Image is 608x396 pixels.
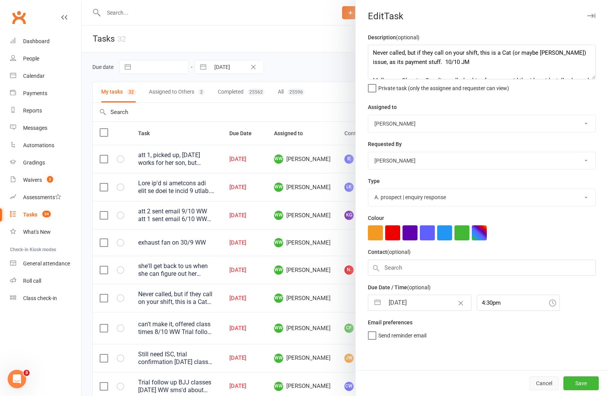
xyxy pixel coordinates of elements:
small: (optional) [387,249,411,255]
span: 3 [23,370,30,376]
div: People [23,55,39,62]
a: Calendar [10,67,81,85]
textarea: Never called, but if they call on your shift, this is a Cat (or maybe [PERSON_NAME]) issue, as it... [368,45,596,79]
div: Roll call [23,278,41,284]
a: Payments [10,85,81,102]
div: Messages [23,125,47,131]
div: Tasks [23,211,37,218]
span: Private task (only the assignee and requester can view) [378,82,509,91]
span: Send reminder email [378,330,426,339]
a: What's New [10,223,81,241]
iframe: Intercom live chat [8,370,26,388]
div: Payments [23,90,47,96]
a: Waivers 2 [10,171,81,189]
a: Messages [10,119,81,137]
input: Search [368,260,596,276]
a: Clubworx [9,8,28,27]
label: Email preferences [368,318,413,327]
label: Requested By [368,140,402,148]
a: Automations [10,137,81,154]
a: General attendance kiosk mode [10,255,81,272]
label: Description [368,33,419,42]
div: Class check-in [23,295,57,301]
label: Due Date / Time [368,283,431,292]
a: Assessments [10,189,81,206]
span: 2 [47,176,53,183]
a: Roll call [10,272,81,290]
div: Automations [23,142,54,148]
div: Gradings [23,159,45,166]
div: Calendar [23,73,45,79]
button: Cancel [529,376,559,390]
a: Dashboard [10,33,81,50]
small: (optional) [396,34,419,40]
a: Reports [10,102,81,119]
label: Assigned to [368,103,397,111]
span: 34 [42,211,51,217]
div: Assessments [23,194,61,200]
button: Save [563,376,599,390]
a: Class kiosk mode [10,290,81,307]
div: Edit Task [356,11,608,22]
a: Tasks 34 [10,206,81,223]
div: What's New [23,229,51,235]
a: Gradings [10,154,81,171]
label: Contact [368,248,411,256]
button: Clear Date [454,295,468,310]
div: Dashboard [23,38,50,44]
small: (optional) [407,284,431,290]
div: General attendance [23,260,70,267]
div: Waivers [23,177,42,183]
label: Colour [368,214,384,222]
label: Type [368,177,380,185]
a: People [10,50,81,67]
div: Reports [23,107,42,114]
